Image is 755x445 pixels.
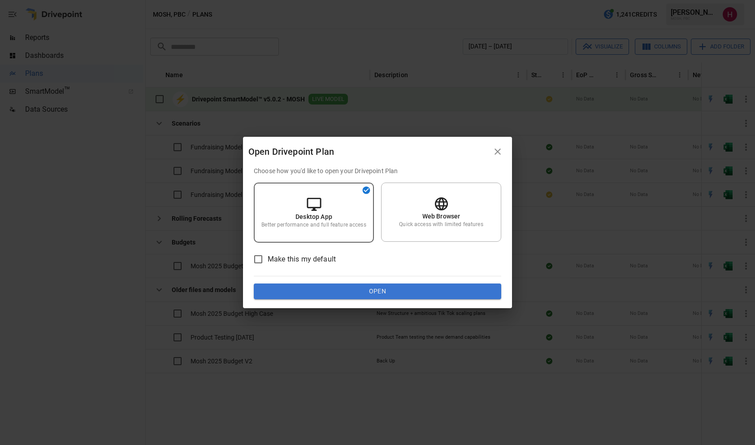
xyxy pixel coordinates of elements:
p: Quick access with limited features [399,221,483,228]
div: Open Drivepoint Plan [248,144,489,159]
p: Better performance and full feature access [261,221,366,229]
p: Desktop App [295,212,332,221]
span: Make this my default [268,254,336,265]
button: Open [254,284,501,300]
p: Web Browser [422,212,460,221]
p: Choose how you'd like to open your Drivepoint Plan [254,166,501,175]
